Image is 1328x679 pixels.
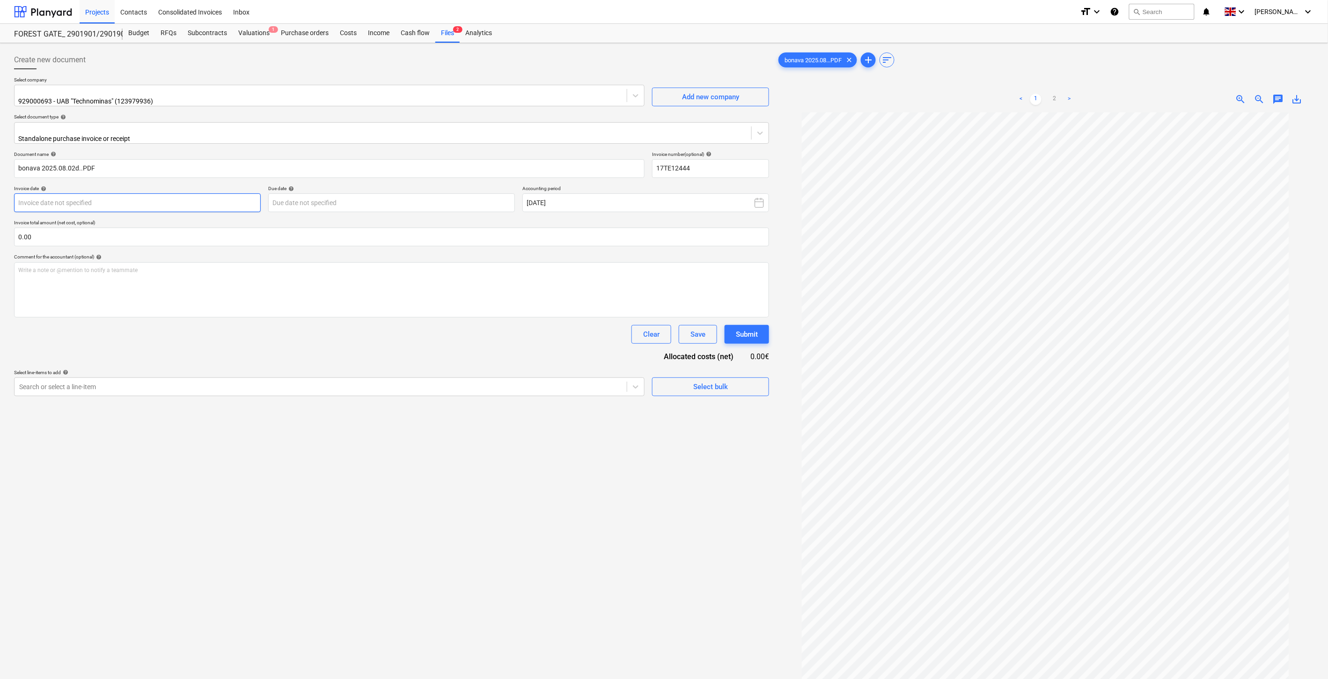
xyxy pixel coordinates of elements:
span: help [286,186,294,192]
input: Document name [14,159,645,178]
span: 1 [269,26,278,33]
div: Select bulk [693,381,728,393]
span: sort [881,54,893,66]
a: Subcontracts [182,24,233,43]
p: Accounting period [522,185,769,193]
i: format_size [1080,6,1092,17]
iframe: Chat Widget [1281,634,1328,679]
span: clear [844,54,855,66]
span: add [863,54,874,66]
p: Invoice total amount (net cost, optional) [14,220,769,228]
div: 0.00€ [748,351,769,362]
a: Cash flow [395,24,435,43]
span: help [39,186,46,192]
span: zoom_in [1235,94,1247,105]
button: Select bulk [652,377,769,396]
div: 929000693 - UAB "Technominas" (123979936) [18,97,388,105]
div: Due date [268,185,515,192]
a: Valuations1 [233,24,275,43]
span: help [94,254,102,260]
div: Add new company [682,91,739,103]
div: Select document type [14,114,769,120]
div: Allocated costs (net) [647,351,748,362]
i: keyboard_arrow_down [1236,6,1247,17]
button: Clear [631,325,671,344]
span: help [704,151,712,157]
button: [DATE] [522,193,769,212]
span: help [59,114,66,120]
span: bonava 2025.08...PDF [779,57,847,64]
span: search [1133,8,1141,15]
div: Save [690,328,705,340]
input: Invoice date not specified [14,193,261,212]
div: Invoice date [14,185,261,192]
a: RFQs [155,24,182,43]
a: Analytics [460,24,498,43]
p: Select company [14,77,645,85]
input: Invoice total amount (net cost, optional) [14,228,769,246]
span: zoom_out [1254,94,1265,105]
span: Create new document [14,54,86,66]
a: Page 1 is your current page [1030,94,1042,105]
div: Comment for the accountant (optional) [14,254,769,260]
span: 2 [453,26,462,33]
div: Files [435,24,460,43]
button: Save [679,325,717,344]
a: Previous page [1015,94,1027,105]
a: Income [362,24,395,43]
div: Clear [643,328,660,340]
span: save_alt [1291,94,1303,105]
a: Budget [123,24,155,43]
div: bonava 2025.08...PDF [778,52,857,67]
div: Standalone purchase invoice or receipt [18,135,439,142]
div: FOREST GATE_ 2901901/2901902/2901903 [14,30,111,39]
input: Invoice number [652,159,769,178]
button: Submit [725,325,769,344]
div: Valuations [233,24,275,43]
a: Files2 [435,24,460,43]
i: notifications [1202,6,1211,17]
span: help [61,369,68,375]
a: Page 2 [1049,94,1060,105]
a: Purchase orders [275,24,334,43]
div: Submit [736,328,758,340]
input: Due date not specified [268,193,515,212]
i: keyboard_arrow_down [1092,6,1103,17]
i: Knowledge base [1110,6,1120,17]
a: Next page [1064,94,1075,105]
div: Document name [14,151,645,157]
div: Select line-items to add [14,369,645,376]
span: [PERSON_NAME] [1255,8,1302,15]
i: keyboard_arrow_down [1303,6,1314,17]
button: Search [1129,4,1195,20]
span: chat [1273,94,1284,105]
div: Invoice number (optional) [652,151,769,157]
span: help [49,151,56,157]
a: Costs [334,24,362,43]
button: Add new company [652,88,769,106]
